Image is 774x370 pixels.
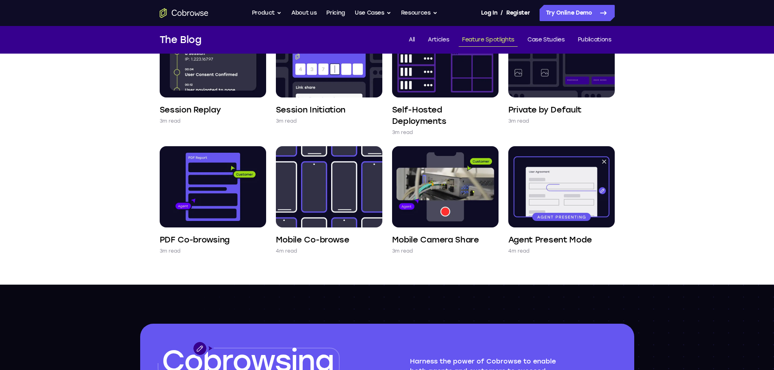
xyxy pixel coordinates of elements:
[160,146,266,255] a: PDF Co-browsing 3m read
[160,104,221,115] h4: Session Replay
[160,247,181,255] p: 3m read
[276,234,349,245] h4: Mobile Co-browse
[401,5,438,21] button: Resources
[160,146,266,227] img: PDF Co-browsing
[392,146,499,255] a: Mobile Camera Share 3m read
[508,146,615,255] a: Agent Present Mode 4m read
[508,234,592,245] h4: Agent Present Mode
[392,146,499,227] img: Mobile Camera Share
[276,16,382,125] a: Session Initiation 3m read
[291,5,317,21] a: About us
[160,117,181,125] p: 3m read
[501,8,503,18] span: /
[276,146,382,227] img: Mobile Co-browse
[508,146,615,227] img: Agent Present Mode
[160,16,266,97] img: Session Replay
[575,33,615,47] a: Publications
[392,16,499,136] a: Self-Hosted Deployments 3m read
[508,16,615,125] a: Private by Default 3m read
[160,8,208,18] a: Go to the home page
[508,247,530,255] p: 4m read
[392,234,479,245] h4: Mobile Camera Share
[160,234,230,245] h4: PDF Co-browsing
[276,104,346,115] h4: Session Initiation
[160,16,266,125] a: Session Replay 3m read
[392,16,499,97] img: Self-Hosted Deployments
[524,33,568,47] a: Case Studies
[392,247,413,255] p: 3m read
[506,5,530,21] a: Register
[252,5,282,21] button: Product
[481,5,497,21] a: Log In
[355,5,391,21] button: Use Cases
[392,128,413,136] p: 3m read
[405,33,418,47] a: All
[392,104,499,127] h4: Self-Hosted Deployments
[540,5,615,21] a: Try Online Demo
[459,33,518,47] a: Feature Spotlights
[276,16,382,97] img: Session Initiation
[276,247,297,255] p: 4m read
[276,146,382,255] a: Mobile Co-browse 4m read
[425,33,452,47] a: Articles
[508,117,529,125] p: 3m read
[160,32,202,47] h1: The Blog
[508,104,582,115] h4: Private by Default
[276,117,297,125] p: 3m read
[326,5,345,21] a: Pricing
[508,16,615,97] img: Private by Default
